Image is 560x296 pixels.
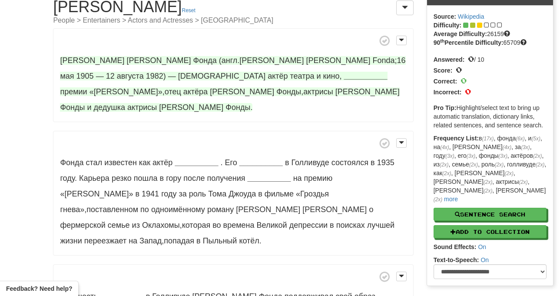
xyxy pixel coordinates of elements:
[183,174,205,183] span: после
[79,174,109,183] span: Карьера
[371,158,375,167] span: в
[146,72,166,80] span: 1982)
[344,72,387,80] strong: __________
[225,158,237,167] span: Его
[87,103,92,112] span: и
[434,134,547,203] p: в , фонда , и , на , [PERSON_NAME] , за , году , его , фонды , актёров , из , семье , роль , голл...
[465,86,471,96] span: 0
[117,72,144,80] span: августа
[196,236,201,245] span: в
[159,103,223,112] span: [PERSON_NAME]
[467,153,475,159] em: (3x)
[456,65,462,74] span: 0
[434,30,487,37] strong: Average Difficulty:
[164,236,194,245] span: попадая
[178,72,265,80] span: [DEMOGRAPHIC_DATA]
[60,56,405,80] span: . ; ,
[239,236,259,245] span: котёл
[468,54,474,63] span: 0
[129,236,137,245] span: на
[160,174,164,183] span: в
[397,56,406,65] span: 16
[533,153,542,159] em: (2x)
[434,196,442,203] em: (2x)
[434,13,456,20] strong: Source:
[440,38,444,43] sup: th
[94,103,125,112] span: дедушка
[225,103,250,112] span: Фонды
[60,72,74,80] span: мая
[60,190,133,198] span: «[PERSON_NAME]»
[306,56,370,65] span: [PERSON_NAME]
[296,190,329,198] span: «Гроздья
[239,56,304,65] span: [PERSON_NAME]
[175,158,218,167] strong: __________
[89,87,162,96] span: «[PERSON_NAME]»
[207,174,245,183] span: получения
[302,205,367,214] span: [PERSON_NAME]
[193,56,217,65] span: Фонда
[248,174,291,183] strong: __________
[165,87,181,96] span: отец
[434,89,462,96] strong: Incorrect:
[304,174,333,183] span: премию
[434,22,462,29] strong: Difficulty:
[367,221,394,229] span: лучшей
[60,205,84,214] span: гнева»
[142,221,180,229] span: Оклахомы
[60,221,105,229] span: фермерской
[60,158,394,183] span: .
[442,170,451,176] em: (2x)
[126,56,191,65] span: [PERSON_NAME]
[503,144,511,150] em: (4x)
[495,162,504,168] em: (2x)
[182,7,195,13] a: Reset
[372,56,394,65] span: Fonda
[208,190,226,198] span: Тома
[265,190,294,198] span: фильме
[434,135,479,142] strong: Frequency List:
[60,236,82,245] span: жизни
[434,256,479,263] strong: Text-to-Speech:
[316,72,321,80] span: и
[168,72,176,80] span: —
[53,17,413,24] small: People > Entertainers > Actors and Actresses > [GEOGRAPHIC_DATA]
[285,158,289,167] span: в
[239,158,283,167] strong: __________
[484,179,492,185] em: (2x)
[60,174,75,183] span: году
[377,158,394,167] span: 1935
[516,136,524,142] em: (6x)
[132,221,140,229] span: из
[440,162,448,168] em: (2x)
[212,221,221,229] span: во
[134,174,158,183] span: пошла
[434,78,457,85] strong: Correct:
[536,162,544,168] em: (2x)
[323,72,340,80] span: кино
[331,158,368,167] span: состоялся
[179,190,186,198] span: за
[434,53,547,64] div: / 10
[182,221,211,229] span: которая
[229,190,256,198] span: Джоуда
[166,174,181,183] span: гору
[112,174,132,183] span: резко
[480,256,489,263] a: On
[139,236,162,245] span: Запад
[290,72,315,80] span: театра
[434,38,547,47] div: 65709
[108,221,130,229] span: семье
[434,67,453,74] strong: Score:
[291,158,329,167] span: Голливуде
[60,87,399,112] span: , , .
[127,103,157,112] span: актрисы
[268,72,288,80] span: актёр
[434,104,457,111] strong: Pro Tip:
[142,190,159,198] span: 1941
[96,72,104,80] span: —
[458,13,484,20] a: Wikipedia
[434,56,465,63] strong: Answered:
[76,72,94,80] span: 1905
[203,236,237,245] span: Пыльный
